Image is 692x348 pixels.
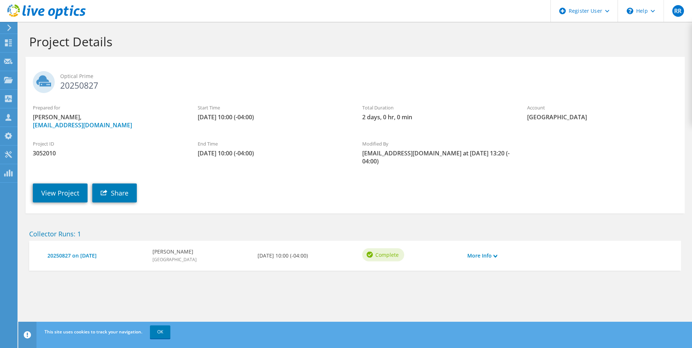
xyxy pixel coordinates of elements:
label: Prepared for [33,104,183,111]
span: 2 days, 0 hr, 0 min [362,113,513,121]
span: [GEOGRAPHIC_DATA] [152,256,197,263]
span: 3052010 [33,149,183,157]
span: [DATE] 10:00 (-04:00) [198,149,348,157]
a: View Project [33,183,88,202]
svg: \n [627,8,633,14]
label: End Time [198,140,348,147]
a: Share [92,183,137,202]
a: [EMAIL_ADDRESS][DOMAIN_NAME] [33,121,132,129]
span: Complete [375,251,399,259]
b: [PERSON_NAME] [152,248,197,256]
span: Optical Prime [60,72,677,80]
span: [EMAIL_ADDRESS][DOMAIN_NAME] at [DATE] 13:20 (-04:00) [362,149,513,165]
b: [DATE] 10:00 (-04:00) [258,252,308,260]
span: This site uses cookies to track your navigation. [45,329,142,335]
label: Total Duration [362,104,513,111]
a: 20250827 on [DATE] [47,252,145,260]
span: RR [672,5,684,17]
h2: 20250827 [33,71,677,89]
span: [PERSON_NAME], [33,113,183,129]
label: Modified By [362,140,513,147]
span: [DATE] 10:00 (-04:00) [198,113,348,121]
h1: Project Details [29,34,677,49]
a: OK [150,325,170,339]
label: Account [527,104,677,111]
label: Project ID [33,140,183,147]
h2: Collector Runs: 1 [29,230,681,238]
a: More Info [467,252,497,260]
span: [GEOGRAPHIC_DATA] [527,113,677,121]
label: Start Time [198,104,348,111]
